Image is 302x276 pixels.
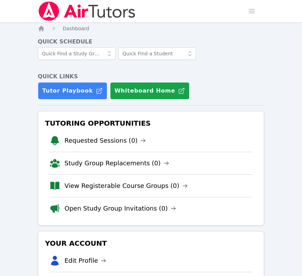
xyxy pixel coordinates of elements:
h3: Your Account [44,237,259,250]
h4: Quick Schedule [38,38,265,46]
input: Quick Find a Student [118,47,196,60]
a: Requested Sessions (0) [65,136,146,145]
input: Quick Find a Study Group [38,47,116,60]
span: Dashboard [63,26,89,31]
img: Air Tutors [38,1,136,21]
a: Edit Profile [65,256,107,266]
button: Whiteboard Home [110,82,190,100]
a: Study Group Replacements (0) [65,158,169,168]
a: Tutor Playbook [38,82,107,100]
nav: Breadcrumb [38,25,265,32]
h4: Quick Links [38,72,265,81]
h3: Tutoring Opportunities [44,117,259,129]
a: View Registerable Course Groups (0) [65,181,188,191]
a: Open Study Group Invitations (0) [65,204,176,213]
a: Dashboard [63,25,89,32]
